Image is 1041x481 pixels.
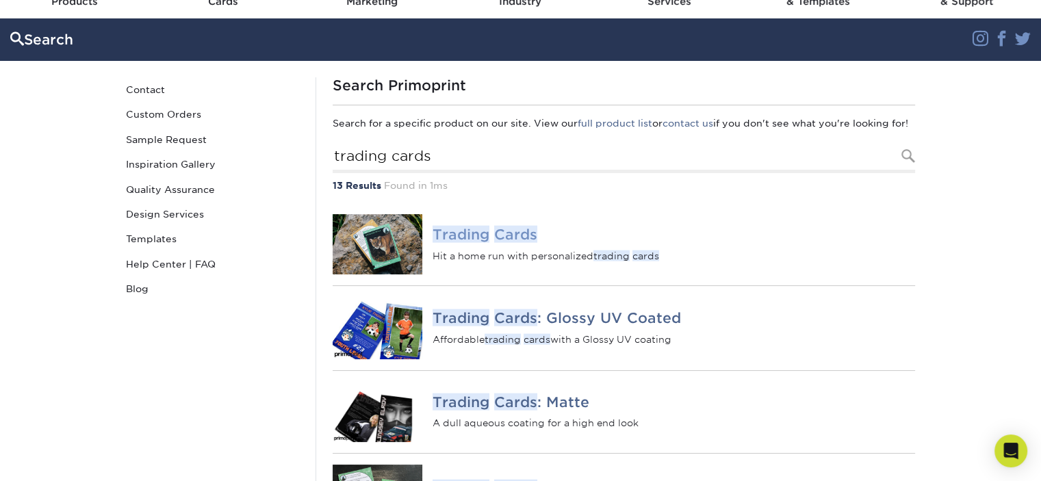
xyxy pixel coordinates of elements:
[433,309,489,326] em: Trading
[494,309,537,326] em: Cards
[333,286,915,370] a: Trading Cards: Glossy UV Coated Trading Cards: Glossy UV Coated Affordabletrading cardswith a Glo...
[494,393,537,411] em: Cards
[120,202,305,226] a: Design Services
[433,333,914,346] p: Affordable with a Glossy UV coating
[433,226,489,243] em: Trading
[494,226,537,243] em: Cards
[663,118,713,129] a: contact us
[333,180,381,191] strong: 13 Results
[333,203,915,285] a: Trading Cards Trading Cards Hit a home run with personalizedtrading cards
[120,276,305,301] a: Blog
[994,434,1027,467] div: Open Intercom Messenger
[333,214,423,274] img: Trading Cards
[120,102,305,127] a: Custom Orders
[433,393,489,411] em: Trading
[333,371,915,453] a: Trading Cards: Matte Trading Cards: Matte A dull aqueous coating for a high end look
[632,250,659,261] em: cards
[333,116,915,130] p: Search for a specific product on our site. View our or if you don't see what you're looking for!
[120,127,305,152] a: Sample Request
[120,77,305,102] a: Contact
[433,248,914,262] p: Hit a home run with personalized
[120,177,305,202] a: Quality Assurance
[333,382,423,442] img: Trading Cards: Matte
[485,334,521,345] em: trading
[433,310,914,326] h4: : Glossy UV Coated
[333,77,915,94] h1: Search Primoprint
[593,250,630,261] em: trading
[333,142,915,173] input: Search Products...
[433,416,914,430] p: A dull aqueous coating for a high end look
[120,152,305,177] a: Inspiration Gallery
[578,118,652,129] a: full product list
[120,252,305,276] a: Help Center | FAQ
[384,180,448,191] span: Found in 1ms
[433,394,914,411] h4: : Matte
[120,226,305,251] a: Templates
[524,334,550,345] em: cards
[333,297,423,359] img: Trading Cards: Glossy UV Coated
